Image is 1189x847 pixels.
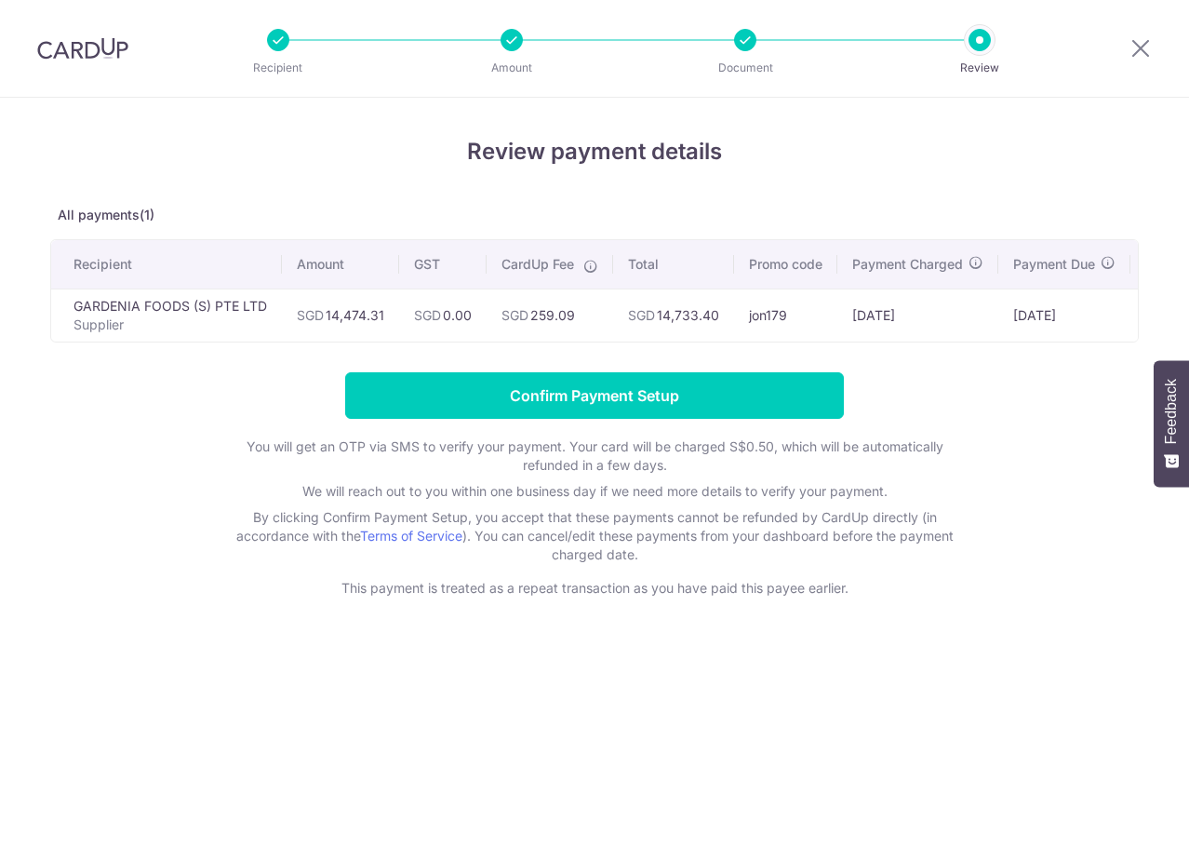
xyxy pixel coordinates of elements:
span: SGD [628,307,655,323]
a: Terms of Service [360,528,462,544]
span: CardUp Fee [501,255,574,274]
p: This payment is treated as a repeat transaction as you have paid this payee earlier. [222,579,967,598]
td: [DATE] [837,289,998,342]
p: We will reach out to you within one business day if we need more details to verify your payment. [222,482,967,501]
td: 14,474.31 [282,289,399,342]
span: SGD [414,307,441,323]
p: Supplier [73,316,267,334]
p: Review [911,59,1049,77]
th: Recipient [51,240,282,289]
span: SGD [297,307,324,323]
input: Confirm Payment Setup [345,372,844,419]
th: Amount [282,240,399,289]
p: By clicking Confirm Payment Setup, you accept that these payments cannot be refunded by CardUp di... [222,508,967,564]
td: [DATE] [998,289,1130,342]
p: All payments(1) [50,206,1139,224]
p: You will get an OTP via SMS to verify your payment. Your card will be charged S$0.50, which will ... [222,437,967,475]
p: Recipient [209,59,347,77]
span: Feedback [1163,379,1180,444]
td: 14,733.40 [613,289,734,342]
img: CardUp [37,37,128,60]
td: 0.00 [399,289,487,342]
iframe: Opens a widget where you can find more information [1070,791,1170,838]
td: GARDENIA FOODS (S) PTE LTD [51,289,282,342]
span: Payment Due [1013,255,1095,274]
td: jon179 [734,289,837,342]
img: <span class="translation_missing" title="translation missing: en.account_steps.new_confirm_form.b... [1136,304,1173,327]
td: 259.09 [487,289,613,342]
p: Document [676,59,814,77]
span: Payment Charged [852,255,963,274]
span: SGD [501,307,528,323]
th: GST [399,240,487,289]
th: Total [613,240,734,289]
p: Amount [443,59,581,77]
button: Feedback - Show survey [1154,360,1189,487]
h4: Review payment details [50,135,1139,168]
th: Promo code [734,240,837,289]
